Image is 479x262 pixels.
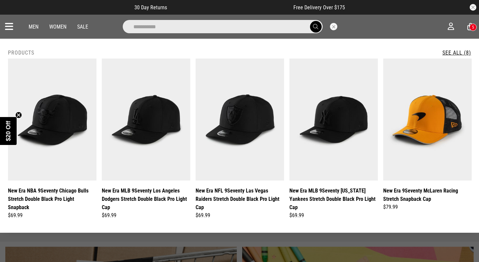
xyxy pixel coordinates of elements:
[196,187,284,211] a: New Era NFL 9Seventy Las Vegas Raiders Stretch Double Black Pro Light Cap
[289,59,378,181] img: New Era Mlb 9seventy New York Yankees Stretch Double Black Pro Light Cap in Black
[8,59,96,181] img: New Era Nba 9seventy Chicago Bulls Stretch Double Black Pro Light Snapback in Black
[180,4,280,11] iframe: Customer reviews powered by Trustpilot
[134,4,167,11] span: 30 Day Returns
[5,121,12,141] span: $20 Off
[8,50,34,56] h2: Products
[49,24,67,30] a: Women
[5,3,25,23] button: Open LiveChat chat widget
[289,211,378,219] div: $69.99
[196,59,284,181] img: New Era Nfl 9seventy Las Vegas Raiders Stretch Double Black Pro Light Cap in Black
[102,59,190,181] img: New Era Mlb 9seventy Los Angeles Dodgers Stretch Double Black Pro Light Cap in Black
[196,211,284,219] div: $69.99
[472,25,474,30] div: 5
[102,187,190,211] a: New Era MLB 9Seventy Los Angeles Dodgers Stretch Double Black Pro Light Cap
[467,23,474,30] a: 5
[8,187,96,211] a: New Era NBA 9Seventy Chicago Bulls Stretch Double Black Pro Light Snapback
[8,211,96,219] div: $69.99
[442,50,471,56] a: See All (8)
[383,203,472,211] div: $79.99
[293,4,345,11] span: Free Delivery Over $175
[383,187,472,203] a: New Era 9Seventy McLaren Racing Stretch Snapback Cap
[77,24,88,30] a: Sale
[29,24,39,30] a: Men
[330,23,337,30] button: Close search
[289,187,378,211] a: New Era MLB 9Seventy [US_STATE] Yankees Stretch Double Black Pro Light Cap
[15,112,22,118] button: Close teaser
[383,59,472,181] img: New Era 9seventy Mclaren Racing Stretch Snapback Cap in Orange
[102,211,190,219] div: $69.99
